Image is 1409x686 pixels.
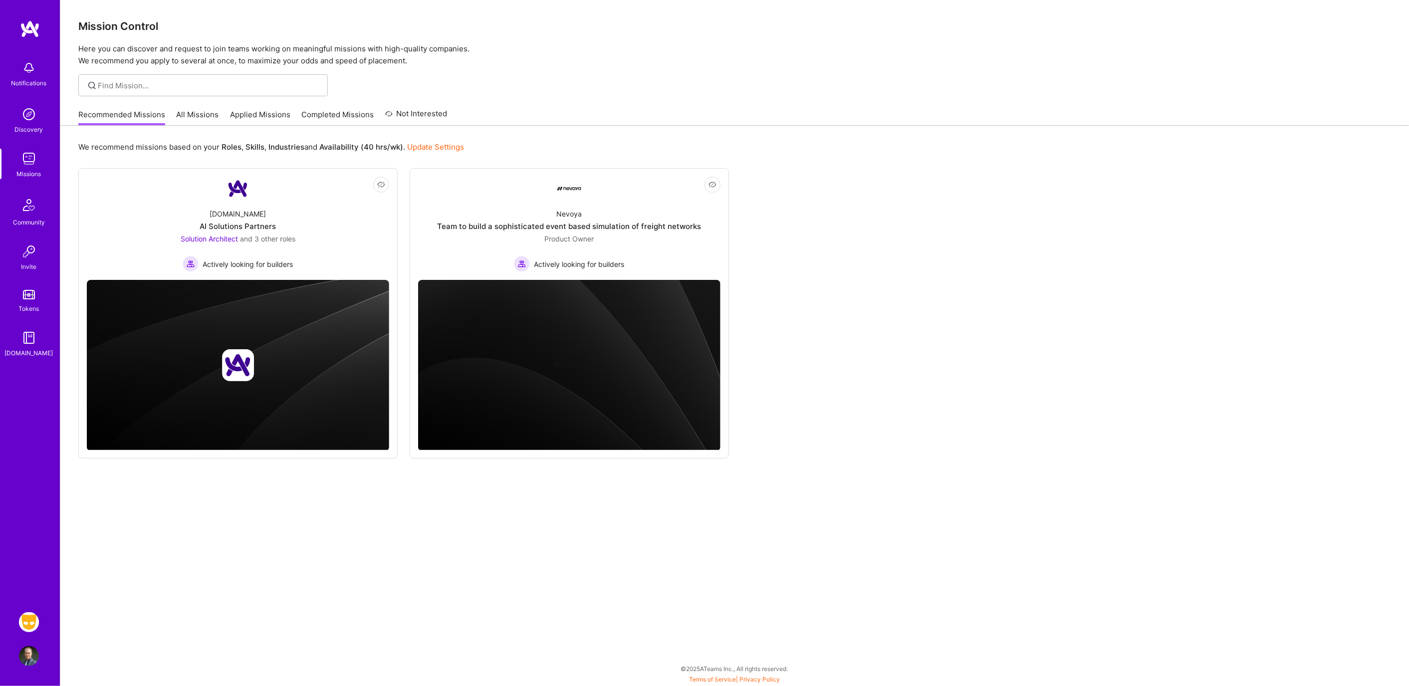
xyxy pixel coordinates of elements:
[557,187,581,191] img: Company Logo
[19,328,39,348] img: guide book
[87,280,389,451] img: cover
[437,221,701,231] div: Team to build a sophisticated event based simulation of freight networks
[377,181,385,189] i: icon EyeClosed
[20,20,40,38] img: logo
[556,209,582,219] div: Nevoya
[19,149,39,169] img: teamwork
[98,80,320,91] input: Find Mission...
[226,177,250,201] img: Company Logo
[222,349,254,381] img: Company logo
[708,181,716,189] i: icon EyeClosed
[87,177,389,272] a: Company Logo[DOMAIN_NAME]AI Solutions PartnersSolution Architect and 3 other rolesActively lookin...
[19,104,39,124] img: discovery
[5,348,53,358] div: [DOMAIN_NAME]
[385,108,448,126] a: Not Interested
[23,290,35,299] img: tokens
[407,142,464,152] a: Update Settings
[181,234,238,243] span: Solution Architect
[15,124,43,135] div: Discovery
[177,109,219,126] a: All Missions
[230,109,290,126] a: Applied Missions
[222,142,241,152] b: Roles
[17,193,41,217] img: Community
[78,43,1391,67] p: Here you can discover and request to join teams working on meaningful missions with high-quality ...
[19,646,39,666] img: User Avatar
[418,280,720,451] img: cover
[418,177,720,272] a: Company LogoNevoyaTeam to build a sophisticated event based simulation of freight networksProduct...
[245,142,264,152] b: Skills
[19,303,39,314] div: Tokens
[86,80,98,91] i: icon SearchGrey
[21,261,37,272] div: Invite
[514,256,530,272] img: Actively looking for builders
[19,58,39,78] img: bell
[19,612,39,632] img: Grindr: Data + FE + CyberSecurity + QA
[553,349,585,381] img: Company logo
[19,241,39,261] img: Invite
[210,209,266,219] div: [DOMAIN_NAME]
[17,169,41,179] div: Missions
[78,109,165,126] a: Recommended Missions
[268,142,304,152] b: Industries
[16,646,41,666] a: User Avatar
[78,142,464,152] p: We recommend missions based on your , , and .
[183,256,199,272] img: Actively looking for builders
[200,221,276,231] div: AI Solutions Partners
[13,217,45,228] div: Community
[16,612,41,632] a: Grindr: Data + FE + CyberSecurity + QA
[203,259,293,269] span: Actively looking for builders
[689,676,780,683] span: |
[739,676,780,683] a: Privacy Policy
[534,259,624,269] span: Actively looking for builders
[544,234,594,243] span: Product Owner
[60,656,1409,681] div: © 2025 ATeams Inc., All rights reserved.
[689,676,736,683] a: Terms of Service
[302,109,374,126] a: Completed Missions
[78,20,1391,32] h3: Mission Control
[240,234,295,243] span: and 3 other roles
[11,78,47,88] div: Notifications
[319,142,403,152] b: Availability (40 hrs/wk)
